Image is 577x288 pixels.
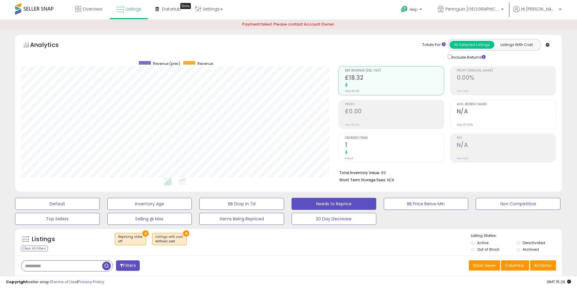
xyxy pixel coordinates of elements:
span: Net Revenue (Exc. VAT) [345,69,444,72]
button: × [183,230,189,237]
span: DataHub [162,6,181,12]
div: seller snap | | [6,279,104,285]
button: Actions [530,260,556,271]
strong: Copyright [6,279,28,285]
button: BB Drop in 7d [199,198,284,210]
button: Columns [501,260,529,271]
span: ROI [457,136,556,140]
small: Prev: 0 [345,157,353,160]
div: off [118,239,143,244]
div: Include Returns [443,54,493,60]
div: without cost [155,239,183,244]
label: Active [477,240,488,245]
h2: N/A [457,108,556,116]
span: Help [410,7,418,12]
button: 30 Day Decrease [292,213,376,225]
div: Tooltip anchor [180,3,191,9]
h5: Analytics [30,41,70,51]
span: Payment failed: Please contact Account Owner. [242,21,335,27]
div: Totals For [422,42,446,48]
span: Listings with cost : [155,234,183,244]
button: Listings With Cost [494,41,539,49]
button: Top Sellers [15,213,100,225]
button: Non Competitive [476,198,560,210]
span: Revenue [197,61,213,66]
small: Prev: £0.00 [345,89,359,93]
a: Help [396,1,428,20]
p: Listing States: [471,233,562,239]
button: Inventory Age [107,198,192,210]
small: Prev: 37.00% [457,123,473,127]
b: Short Term Storage Fees: [339,177,386,182]
div: Clear All Filters [21,246,48,251]
small: Prev: £0.00 [345,123,359,127]
button: All Selected Listings [450,41,494,49]
label: Out of Stock [477,247,499,252]
label: Archived [523,247,539,252]
span: Profit [PERSON_NAME] [457,69,556,72]
button: Default [15,198,100,210]
h2: N/A [457,142,556,150]
small: Prev: N/A [457,89,469,93]
button: Filters [116,260,139,271]
span: Hi [PERSON_NAME] [521,6,557,12]
h2: £0.00 [345,108,444,116]
li: £0 [339,169,551,176]
label: Deactivated [523,240,545,245]
h5: Listings [32,235,55,244]
span: 2025-09-10 15:26 GMT [547,279,571,285]
small: Prev: N/A [457,157,469,160]
span: Listings [126,6,141,12]
span: Overview [83,6,102,12]
span: Columns [505,262,524,268]
h2: £18.32 [345,74,444,82]
span: N/A [387,177,394,183]
a: Privacy Policy [78,279,104,285]
button: × [142,230,149,237]
h2: 1 [345,142,444,150]
a: Hi [PERSON_NAME] [513,6,561,20]
button: Selling @ Max [107,213,192,225]
span: Avg. Buybox Share [457,103,556,106]
a: Terms of Use [51,279,77,285]
button: Needs to Reprice [292,198,376,210]
span: Ordered Items [345,136,444,140]
i: Get Help [401,5,408,13]
button: Items Being Repriced [199,213,284,225]
button: Save View [469,260,500,271]
span: Pennguin [GEOGRAPHIC_DATA] [445,6,499,12]
span: Profit [345,103,444,106]
button: BB Price Below Min [384,198,469,210]
h2: 0.00% [457,74,556,82]
b: Total Inventory Value: [339,170,380,175]
span: Revenue (prev) [153,61,180,66]
span: Repricing state : [118,234,143,244]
